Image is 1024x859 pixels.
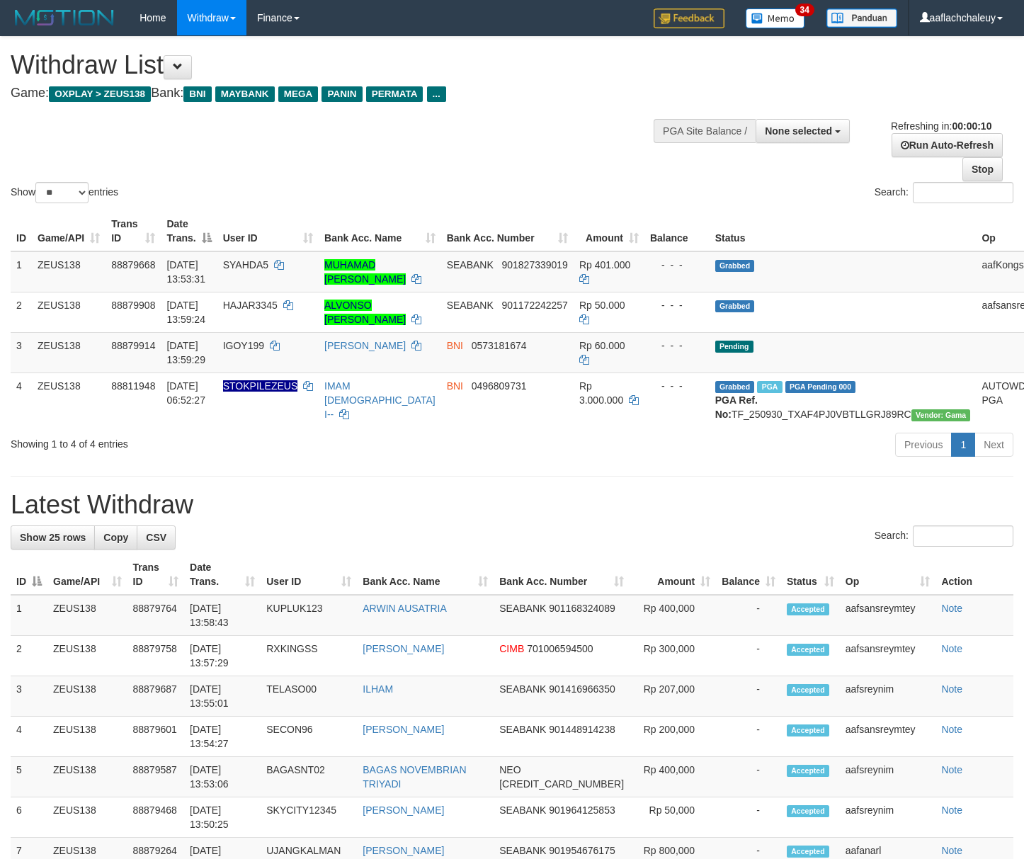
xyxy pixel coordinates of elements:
td: ZEUS138 [47,676,127,717]
div: PGA Site Balance / [654,119,756,143]
td: Rp 200,000 [630,717,716,757]
td: [DATE] 13:54:27 [184,717,261,757]
span: Nama rekening ada tanda titik/strip, harap diedit [223,380,298,392]
a: ALVONSO [PERSON_NAME] [324,300,406,325]
span: [DATE] 13:59:29 [166,340,205,365]
td: aafsansreymtey [840,717,936,757]
select: Showentries [35,182,89,203]
span: Accepted [787,644,829,656]
span: Copy 901954676175 to clipboard [549,845,615,856]
th: Op: activate to sort column ascending [840,554,936,595]
th: Date Trans.: activate to sort column ascending [184,554,261,595]
span: Copy 901964125853 to clipboard [549,804,615,816]
span: PERMATA [366,86,423,102]
span: Accepted [787,846,829,858]
span: Accepted [787,805,829,817]
span: 34 [795,4,814,16]
th: Trans ID: activate to sort column ascending [106,211,161,251]
td: ZEUS138 [32,251,106,292]
th: Bank Acc. Name: activate to sort column ascending [319,211,441,251]
th: Trans ID: activate to sort column ascending [127,554,185,595]
td: ZEUS138 [47,595,127,636]
td: 88879468 [127,797,185,838]
th: Date Trans.: activate to sort column descending [161,211,217,251]
td: [DATE] 13:55:01 [184,676,261,717]
td: 6 [11,797,47,838]
a: Note [941,603,962,614]
div: - - - [650,298,704,312]
span: 88879914 [111,340,155,351]
td: ZEUS138 [32,292,106,332]
img: MOTION_logo.png [11,7,118,28]
td: Rp 400,000 [630,595,716,636]
span: Grabbed [715,300,755,312]
td: 1 [11,251,32,292]
span: Copy 901448914238 to clipboard [549,724,615,735]
td: - [716,717,781,757]
span: Refreshing in: [891,120,991,132]
td: [DATE] 13:58:43 [184,595,261,636]
td: 2 [11,292,32,332]
a: 1 [951,433,975,457]
td: 88879601 [127,717,185,757]
div: Showing 1 to 4 of 4 entries [11,431,416,451]
h1: Latest Withdraw [11,491,1013,519]
td: ZEUS138 [32,372,106,427]
img: Button%20Memo.svg [746,8,805,28]
td: 1 [11,595,47,636]
span: BNI [447,340,463,351]
label: Search: [875,525,1013,547]
span: SEABANK [499,845,546,856]
span: ... [427,86,446,102]
span: BNI [183,86,211,102]
span: [DATE] 06:52:27 [166,380,205,406]
span: IGOY199 [223,340,264,351]
td: KUPLUK123 [261,595,357,636]
span: SYAHDA5 [223,259,268,271]
td: - [716,757,781,797]
span: Copy 5859458253780390 to clipboard [499,778,624,790]
td: aafsreynim [840,676,936,717]
label: Show entries [11,182,118,203]
a: ILHAM [363,683,393,695]
td: - [716,797,781,838]
a: BAGAS NOVEMBRIAN TRIYADI [363,764,466,790]
a: Note [941,683,962,695]
td: Rp 300,000 [630,636,716,676]
th: Bank Acc. Number: activate to sort column ascending [494,554,630,595]
span: SEABANK [447,259,494,271]
span: Rp 3.000.000 [579,380,623,406]
span: Copy 901168324089 to clipboard [549,603,615,614]
span: Rp 60.000 [579,340,625,351]
input: Search: [913,525,1013,547]
span: MEGA [278,86,319,102]
td: 88879764 [127,595,185,636]
span: CSV [146,532,166,543]
td: 4 [11,372,32,427]
td: - [716,676,781,717]
span: 88879908 [111,300,155,311]
td: Rp 207,000 [630,676,716,717]
a: [PERSON_NAME] [363,845,444,856]
td: 5 [11,757,47,797]
span: PANIN [322,86,362,102]
span: Vendor URL: https://trx31.1velocity.biz [911,409,971,421]
td: SECON96 [261,717,357,757]
td: ZEUS138 [32,332,106,372]
th: Status [710,211,977,251]
span: CIMB [499,643,524,654]
span: SEABANK [499,804,546,816]
th: Balance: activate to sort column ascending [716,554,781,595]
th: ID: activate to sort column descending [11,554,47,595]
th: Action [935,554,1013,595]
th: User ID: activate to sort column ascending [217,211,319,251]
td: 4 [11,717,47,757]
td: TF_250930_TXAF4PJ0VBTLLGRJ89RC [710,372,977,427]
th: Status: activate to sort column ascending [781,554,840,595]
th: Amount: activate to sort column ascending [630,554,716,595]
td: - [716,595,781,636]
span: 88879668 [111,259,155,271]
td: 3 [11,332,32,372]
span: OXPLAY > ZEUS138 [49,86,151,102]
span: Copy 701006594500 to clipboard [527,643,593,654]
